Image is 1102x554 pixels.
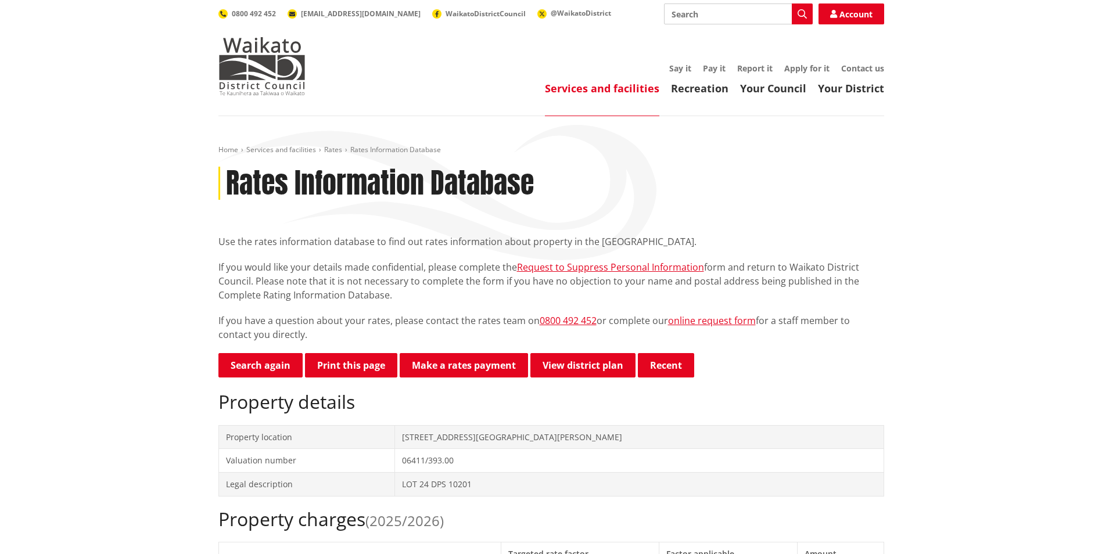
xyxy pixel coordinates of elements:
a: 0800 492 452 [540,314,597,327]
a: Request to Suppress Personal Information [517,261,704,274]
span: (2025/2026) [365,511,444,530]
a: View district plan [530,353,636,377]
h2: Property details [218,391,884,413]
a: @WaikatoDistrict [537,8,611,18]
a: Your Council [740,81,806,95]
a: Search again [218,353,303,377]
a: Contact us [841,63,884,74]
a: Rates [324,145,342,154]
a: Services and facilities [545,81,659,95]
a: Your District [818,81,884,95]
span: Rates Information Database [350,145,441,154]
p: Use the rates information database to find out rates information about property in the [GEOGRAPHI... [218,235,884,249]
a: Account [819,3,884,24]
p: If you have a question about your rates, please contact the rates team on or complete our for a s... [218,314,884,341]
a: Home [218,145,238,154]
span: @WaikatoDistrict [551,8,611,18]
span: [EMAIL_ADDRESS][DOMAIN_NAME] [301,9,421,19]
button: Print this page [305,353,397,377]
h2: Property charges [218,508,884,530]
a: Say it [669,63,691,74]
a: WaikatoDistrictCouncil [432,9,526,19]
a: [EMAIL_ADDRESS][DOMAIN_NAME] [288,9,421,19]
a: Recreation [671,81,728,95]
span: 0800 492 452 [232,9,276,19]
td: Legal description [218,472,395,496]
button: Recent [638,353,694,377]
p: If you would like your details made confidential, please complete the form and return to Waikato ... [218,260,884,302]
a: Apply for it [784,63,830,74]
td: LOT 24 DPS 10201 [395,472,884,496]
td: [STREET_ADDRESS][GEOGRAPHIC_DATA][PERSON_NAME] [395,425,884,449]
td: 06411/393.00 [395,449,884,473]
a: Make a rates payment [400,353,528,377]
a: online request form [668,314,756,327]
a: 0800 492 452 [218,9,276,19]
nav: breadcrumb [218,145,884,155]
td: Valuation number [218,449,395,473]
a: Pay it [703,63,726,74]
span: WaikatoDistrictCouncil [446,9,526,19]
h1: Rates Information Database [226,167,534,200]
a: Report it [737,63,773,74]
a: Services and facilities [246,145,316,154]
img: Waikato District Council - Te Kaunihera aa Takiwaa o Waikato [218,37,306,95]
td: Property location [218,425,395,449]
input: Search input [664,3,813,24]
